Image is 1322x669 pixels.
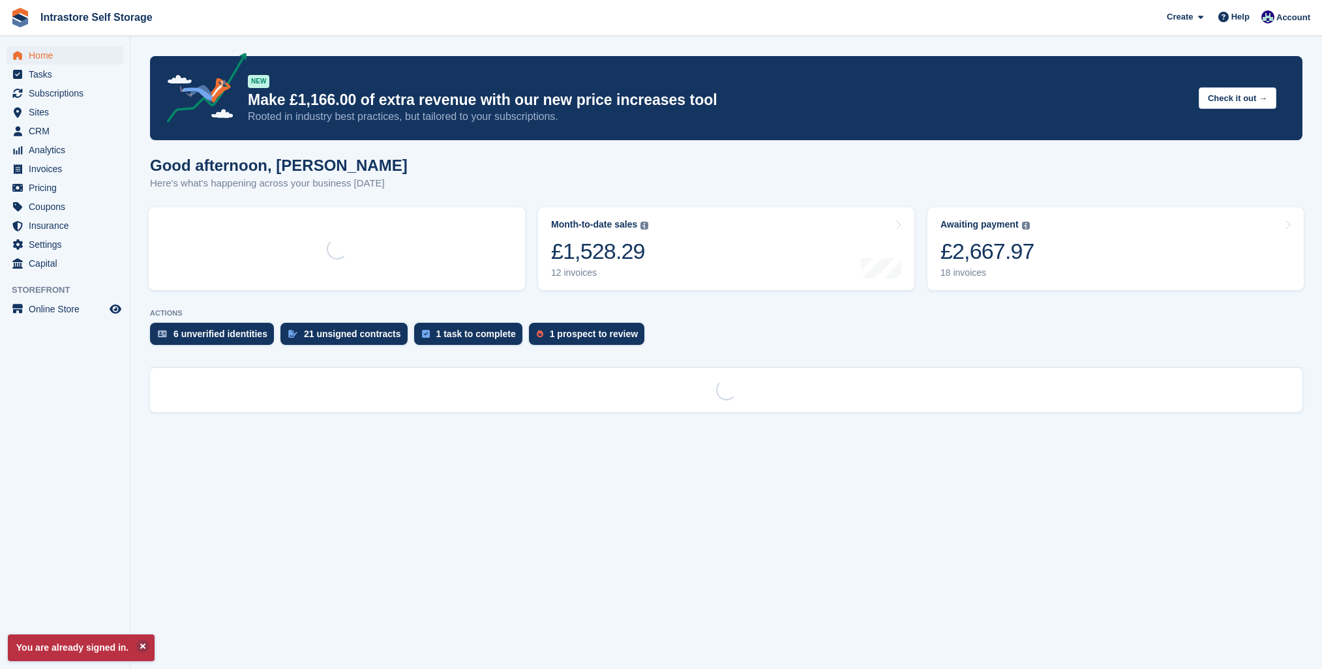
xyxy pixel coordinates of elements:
img: Mathew Tremewan [1261,10,1274,23]
div: Month-to-date sales [551,219,637,230]
a: Preview store [108,301,123,317]
a: menu [7,84,123,102]
p: You are already signed in. [8,634,155,661]
span: Invoices [29,160,107,178]
span: Home [29,46,107,65]
span: Pricing [29,179,107,197]
a: menu [7,254,123,273]
a: menu [7,160,123,178]
span: Coupons [29,198,107,216]
span: Help [1231,10,1250,23]
a: menu [7,65,123,83]
div: 18 invoices [940,267,1034,278]
span: Insurance [29,216,107,235]
span: Tasks [29,65,107,83]
div: 6 unverified identities [173,329,267,339]
span: Capital [29,254,107,273]
img: verify_identity-adf6edd0f0f0b5bbfe63781bf79b02c33cf7c696d77639b501bdc392416b5a36.svg [158,330,167,338]
div: 1 task to complete [436,329,516,339]
a: menu [7,216,123,235]
a: 1 prospect to review [529,323,651,351]
h1: Good afternoon, [PERSON_NAME] [150,156,408,174]
div: 21 unsigned contracts [304,329,401,339]
img: stora-icon-8386f47178a22dfd0bd8f6a31ec36ba5ce8667c1dd55bd0f319d3a0aa187defe.svg [10,8,30,27]
a: menu [7,122,123,140]
p: Make £1,166.00 of extra revenue with our new price increases tool [248,91,1188,110]
div: NEW [248,75,269,88]
a: menu [7,179,123,197]
a: menu [7,46,123,65]
a: 21 unsigned contracts [280,323,414,351]
span: CRM [29,122,107,140]
span: Online Store [29,300,107,318]
img: contract_signature_icon-13c848040528278c33f63329250d36e43548de30e8caae1d1a13099fd9432cc5.svg [288,330,297,338]
span: Settings [29,235,107,254]
a: 1 task to complete [414,323,529,351]
a: menu [7,141,123,159]
img: icon-info-grey-7440780725fd019a000dd9b08b2336e03edf1995a4989e88bcd33f0948082b44.svg [1022,222,1030,230]
span: Storefront [12,284,130,297]
p: Rooted in industry best practices, but tailored to your subscriptions. [248,110,1188,124]
a: menu [7,300,123,318]
div: 1 prospect to review [550,329,638,339]
span: Analytics [29,141,107,159]
span: Sites [29,103,107,121]
p: ACTIONS [150,309,1302,318]
span: Account [1276,11,1310,24]
img: icon-info-grey-7440780725fd019a000dd9b08b2336e03edf1995a4989e88bcd33f0948082b44.svg [640,222,648,230]
div: £1,528.29 [551,238,648,265]
img: prospect-51fa495bee0391a8d652442698ab0144808aea92771e9ea1ae160a38d050c398.svg [537,330,543,338]
a: menu [7,103,123,121]
a: 6 unverified identities [150,323,280,351]
div: Awaiting payment [940,219,1019,230]
a: Intrastore Self Storage [35,7,158,28]
button: Check it out → [1199,87,1276,109]
a: menu [7,198,123,216]
div: 12 invoices [551,267,648,278]
a: menu [7,235,123,254]
img: task-75834270c22a3079a89374b754ae025e5fb1db73e45f91037f5363f120a921f8.svg [422,330,430,338]
span: Create [1167,10,1193,23]
a: Awaiting payment £2,667.97 18 invoices [927,207,1304,290]
a: Month-to-date sales £1,528.29 12 invoices [538,207,914,290]
span: Subscriptions [29,84,107,102]
div: £2,667.97 [940,238,1034,265]
img: price-adjustments-announcement-icon-8257ccfd72463d97f412b2fc003d46551f7dbcb40ab6d574587a9cd5c0d94... [156,53,247,127]
p: Here's what's happening across your business [DATE] [150,176,408,191]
